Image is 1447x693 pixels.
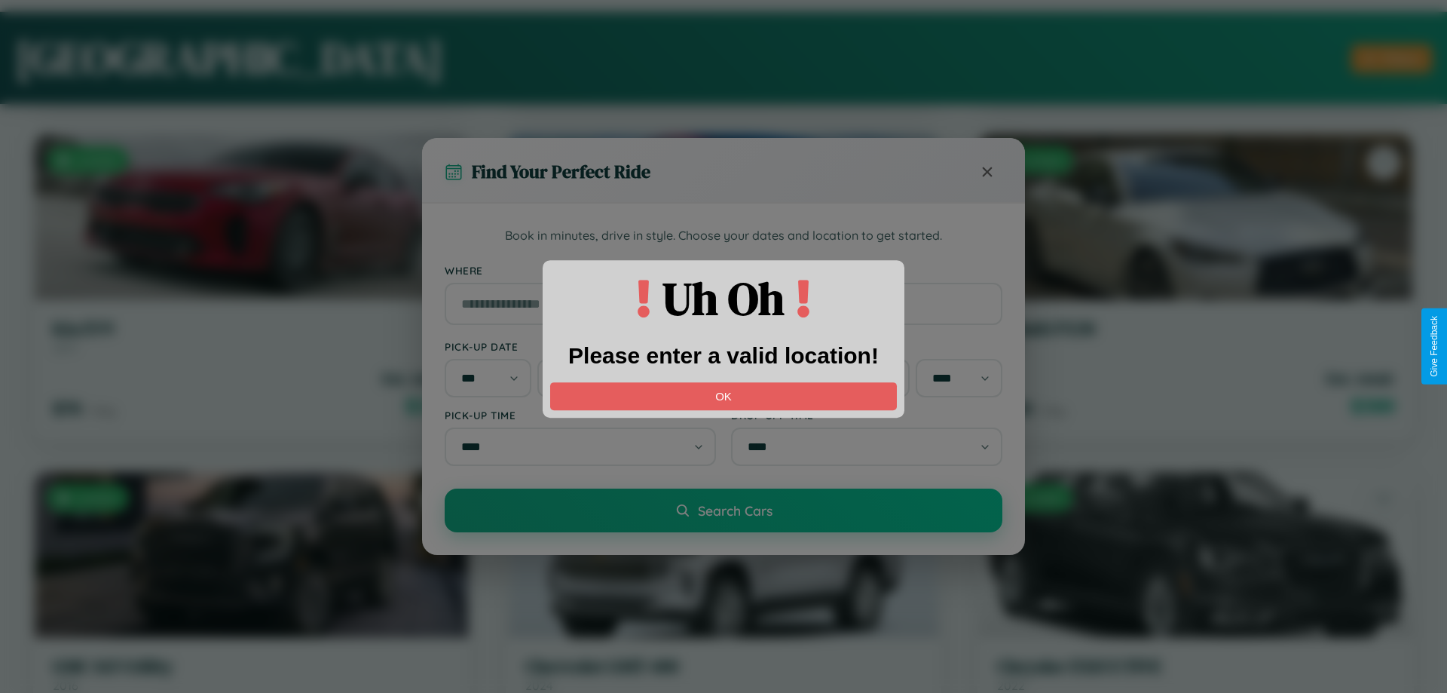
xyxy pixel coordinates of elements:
[445,226,1002,246] p: Book in minutes, drive in style. Choose your dates and location to get started.
[472,159,650,184] h3: Find Your Perfect Ride
[445,409,716,422] label: Pick-up Time
[445,264,1002,277] label: Where
[731,340,1002,353] label: Drop-off Date
[698,502,772,519] span: Search Cars
[445,340,716,353] label: Pick-up Date
[731,409,1002,422] label: Drop-off Time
